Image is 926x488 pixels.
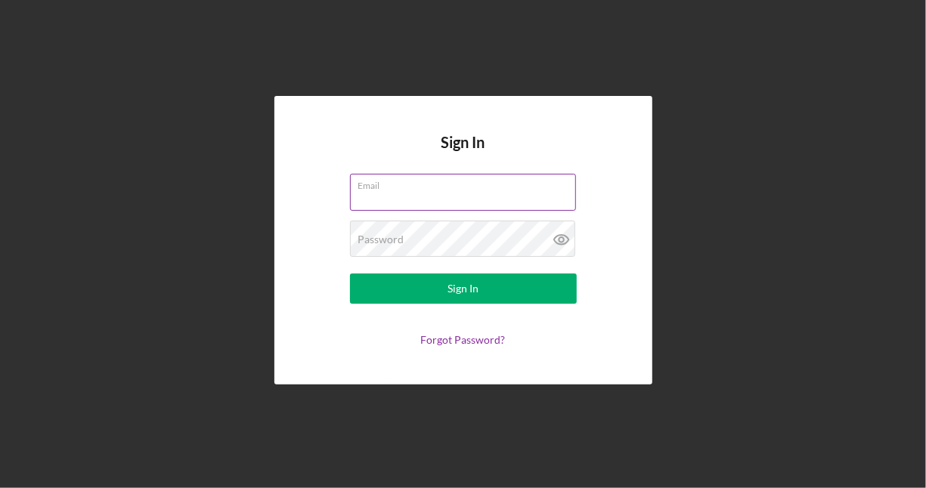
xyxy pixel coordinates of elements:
[421,333,506,346] a: Forgot Password?
[358,175,576,191] label: Email
[441,134,485,174] h4: Sign In
[358,233,404,246] label: Password
[448,273,478,304] div: Sign In
[350,273,577,304] button: Sign In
